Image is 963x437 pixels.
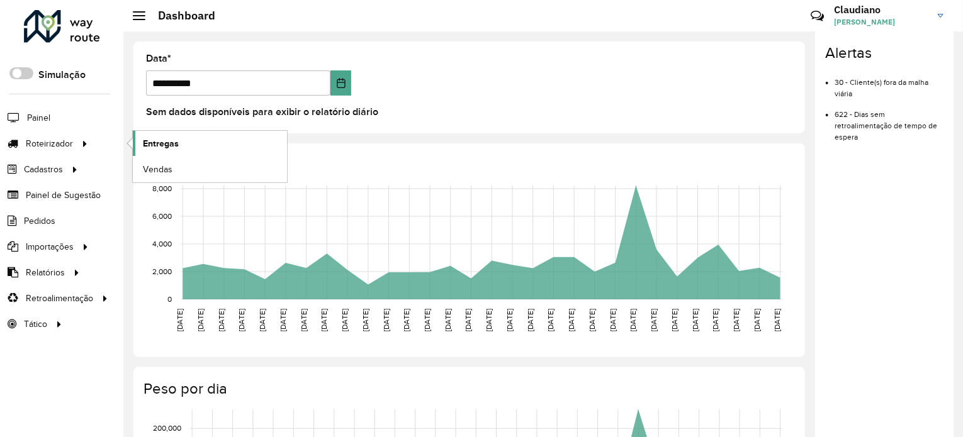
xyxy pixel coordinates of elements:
text: [DATE] [691,309,699,331]
text: [DATE] [196,309,205,331]
text: [DATE] [505,309,514,331]
span: Relatórios [26,266,65,279]
button: Choose Date [330,70,352,96]
text: 6,000 [152,212,172,220]
li: 622 - Dias sem retroalimentação de tempo de espera [835,99,943,143]
text: [DATE] [402,309,410,331]
text: [DATE] [258,309,266,331]
text: [DATE] [774,309,782,331]
text: [DATE] [320,309,328,331]
text: [DATE] [670,309,679,331]
li: 30 - Cliente(s) fora da malha viária [835,67,943,99]
span: Painel [27,111,50,124]
span: Cadastros [24,163,63,176]
text: 4,000 [152,240,172,248]
text: 8,000 [152,184,172,192]
text: [DATE] [609,309,617,331]
text: [DATE] [361,309,369,331]
span: Pedidos [24,214,55,228]
text: 2,000 [152,267,172,275]
a: Vendas [133,157,287,182]
text: [DATE] [547,309,555,331]
text: [DATE] [753,309,761,331]
label: Data [146,51,171,66]
text: [DATE] [485,309,493,331]
text: [DATE] [650,309,658,331]
span: [PERSON_NAME] [834,16,928,28]
span: Importações [26,240,74,253]
div: Críticas? Dúvidas? Elogios? Sugestões? Entre em contato conosco! [660,4,792,38]
text: [DATE] [237,309,245,331]
h3: Claudiano [834,4,928,16]
text: [DATE] [176,309,184,331]
text: [DATE] [300,309,308,331]
text: 0 [167,295,172,303]
text: [DATE] [382,309,390,331]
span: Tático [24,318,47,331]
span: Painel de Sugestão [26,189,101,202]
label: Simulação [38,67,86,82]
h4: Alertas [825,44,943,62]
span: Entregas [143,137,179,150]
h2: Dashboard [145,9,215,23]
span: Roteirizador [26,137,73,150]
a: Entregas [133,131,287,156]
text: [DATE] [526,309,534,331]
text: [DATE] [465,309,473,331]
text: [DATE] [588,309,596,331]
span: Vendas [143,163,172,176]
span: Retroalimentação [26,292,93,305]
text: [DATE] [217,309,225,331]
text: [DATE] [444,309,452,331]
text: [DATE] [567,309,575,331]
text: [DATE] [279,309,287,331]
text: [DATE] [732,309,740,331]
h4: Peso por dia [144,380,792,398]
label: Sem dados disponíveis para exibir o relatório diário [146,104,378,119]
text: [DATE] [423,309,431,331]
h4: Capacidade por dia [144,156,792,174]
text: [DATE] [341,309,349,331]
text: [DATE] [712,309,720,331]
text: 200,000 [153,424,181,432]
text: [DATE] [629,309,638,331]
a: Contato Rápido [804,3,831,30]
